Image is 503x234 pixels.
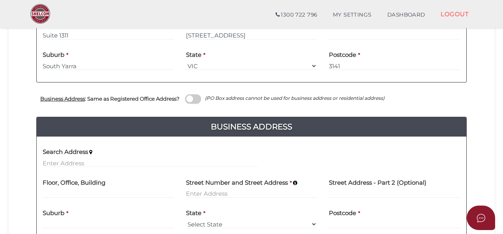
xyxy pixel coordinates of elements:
input: Enter Address [43,159,257,167]
h4: Street Address - Part 2 (Optional) [329,180,426,186]
h4: Postcode [329,52,356,58]
h4: Postcode [329,210,356,217]
i: Keep typing in your address(including suburb) until it appears [89,150,92,155]
h4: Street Number and Street Address [186,180,288,186]
h4: Suburb [43,210,64,217]
a: LOGOUT [433,6,477,22]
i: Keep typing in your address(including suburb) until it appears [293,180,297,185]
input: Enter Address [186,31,317,40]
a: 1300 722 796 [268,7,325,23]
u: Business Address [40,95,85,102]
input: Enter Address [186,189,317,198]
a: DASHBOARD [379,7,433,23]
h4: : Same as Registered Office Address? [40,96,179,102]
i: (PO Box address cannot be used for business address or residential address) [205,95,385,101]
h4: Business Address [37,120,466,133]
h4: Search Address [43,149,88,155]
input: Postcode must be exactly 4 digits [329,220,460,228]
a: MY SETTINGS [325,7,379,23]
button: Open asap [467,206,495,230]
h4: State [186,52,201,58]
h4: State [186,210,201,217]
input: Postcode must be exactly 4 digits [329,62,460,70]
h4: Floor, Office, Building [43,180,105,186]
h4: Suburb [43,52,64,58]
